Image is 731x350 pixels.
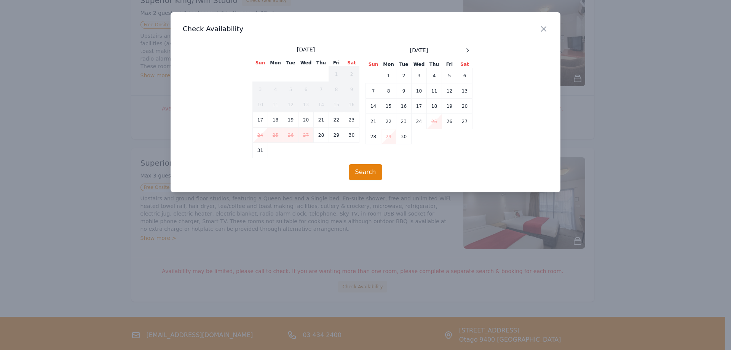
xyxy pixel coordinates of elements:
[457,61,472,68] th: Sat
[253,97,268,112] td: 10
[253,112,268,128] td: 17
[329,97,344,112] td: 15
[396,83,412,99] td: 9
[283,59,298,67] th: Tue
[381,129,396,144] td: 29
[442,68,457,83] td: 5
[344,59,359,67] th: Sat
[410,46,428,54] span: [DATE]
[183,24,548,34] h3: Check Availability
[427,114,442,129] td: 25
[349,164,383,180] button: Search
[457,83,472,99] td: 13
[366,114,381,129] td: 21
[457,68,472,83] td: 6
[381,114,396,129] td: 22
[366,83,381,99] td: 7
[297,46,315,53] span: [DATE]
[412,61,427,68] th: Wed
[314,97,329,112] td: 14
[298,82,314,97] td: 6
[442,114,457,129] td: 26
[314,128,329,143] td: 28
[344,67,359,82] td: 2
[253,143,268,158] td: 31
[396,61,412,68] th: Tue
[268,82,283,97] td: 4
[298,97,314,112] td: 13
[268,59,283,67] th: Mon
[381,68,396,83] td: 1
[427,83,442,99] td: 11
[344,97,359,112] td: 16
[396,68,412,83] td: 2
[329,112,344,128] td: 22
[253,82,268,97] td: 3
[396,99,412,114] td: 16
[253,59,268,67] th: Sun
[314,112,329,128] td: 21
[314,82,329,97] td: 7
[298,112,314,128] td: 20
[442,61,457,68] th: Fri
[427,61,442,68] th: Thu
[283,97,298,112] td: 12
[366,129,381,144] td: 28
[298,59,314,67] th: Wed
[412,83,427,99] td: 10
[381,61,396,68] th: Mon
[314,59,329,67] th: Thu
[283,128,298,143] td: 26
[442,83,457,99] td: 12
[268,97,283,112] td: 11
[283,82,298,97] td: 5
[268,112,283,128] td: 18
[381,99,396,114] td: 15
[283,112,298,128] td: 19
[427,68,442,83] td: 4
[427,99,442,114] td: 18
[457,99,472,114] td: 20
[366,61,381,68] th: Sun
[412,68,427,83] td: 3
[344,82,359,97] td: 9
[268,128,283,143] td: 25
[298,128,314,143] td: 27
[329,128,344,143] td: 29
[396,114,412,129] td: 23
[442,99,457,114] td: 19
[329,67,344,82] td: 1
[366,99,381,114] td: 14
[344,128,359,143] td: 30
[253,128,268,143] td: 24
[412,99,427,114] td: 17
[344,112,359,128] td: 23
[329,59,344,67] th: Fri
[329,82,344,97] td: 8
[412,114,427,129] td: 24
[457,114,472,129] td: 27
[381,83,396,99] td: 8
[396,129,412,144] td: 30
